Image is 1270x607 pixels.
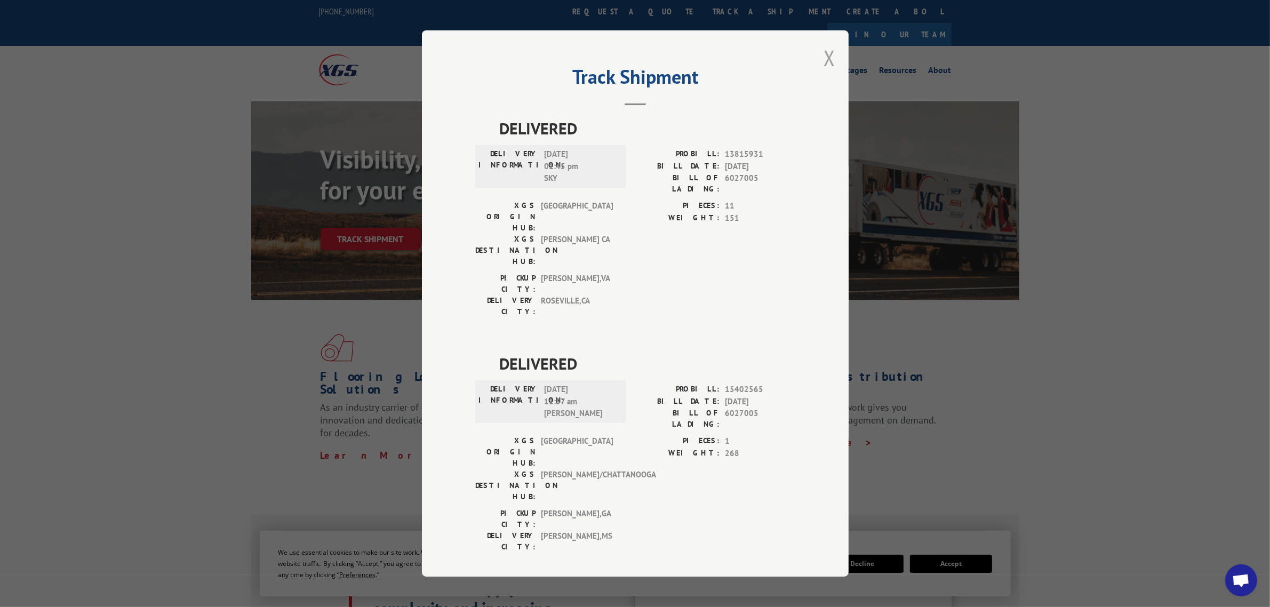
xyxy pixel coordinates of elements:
[635,148,720,161] label: PROBILL:
[541,530,613,553] span: [PERSON_NAME] , MS
[541,295,613,317] span: ROSEVILLE , CA
[475,508,536,530] label: PICKUP CITY:
[544,384,616,420] span: [DATE] 11:57 am [PERSON_NAME]
[541,273,613,295] span: [PERSON_NAME] , VA
[635,200,720,212] label: PIECES:
[475,234,536,267] label: XGS DESTINATION HUB:
[499,116,795,140] span: DELIVERED
[725,200,795,212] span: 11
[1225,564,1257,596] div: Open chat
[725,395,795,408] span: [DATE]
[725,408,795,430] span: 6027005
[475,200,536,234] label: XGS ORIGIN HUB:
[541,435,613,469] span: [GEOGRAPHIC_DATA]
[725,435,795,448] span: 1
[725,384,795,396] span: 15402565
[635,447,720,459] label: WEIGHT:
[635,384,720,396] label: PROBILL:
[725,447,795,459] span: 268
[541,234,613,267] span: [PERSON_NAME] CA
[725,160,795,172] span: [DATE]
[475,295,536,317] label: DELIVERY CITY:
[478,148,539,185] label: DELIVERY INFORMATION:
[635,408,720,430] label: BILL OF LADING:
[475,469,536,502] label: XGS DESTINATION HUB:
[541,200,613,234] span: [GEOGRAPHIC_DATA]
[725,212,795,224] span: 151
[725,172,795,195] span: 6027005
[478,384,539,420] label: DELIVERY INFORMATION:
[824,44,835,72] button: Close modal
[635,435,720,448] label: PIECES:
[725,148,795,161] span: 13815931
[475,273,536,295] label: PICKUP CITY:
[544,148,616,185] span: [DATE] 01:45 pm SKY
[541,469,613,502] span: [PERSON_NAME]/CHATTANOOGA
[635,160,720,172] label: BILL DATE:
[635,172,720,195] label: BILL OF LADING:
[475,69,795,90] h2: Track Shipment
[541,508,613,530] span: [PERSON_NAME] , GA
[475,530,536,553] label: DELIVERY CITY:
[635,395,720,408] label: BILL DATE:
[499,352,795,376] span: DELIVERED
[475,435,536,469] label: XGS ORIGIN HUB:
[635,212,720,224] label: WEIGHT:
